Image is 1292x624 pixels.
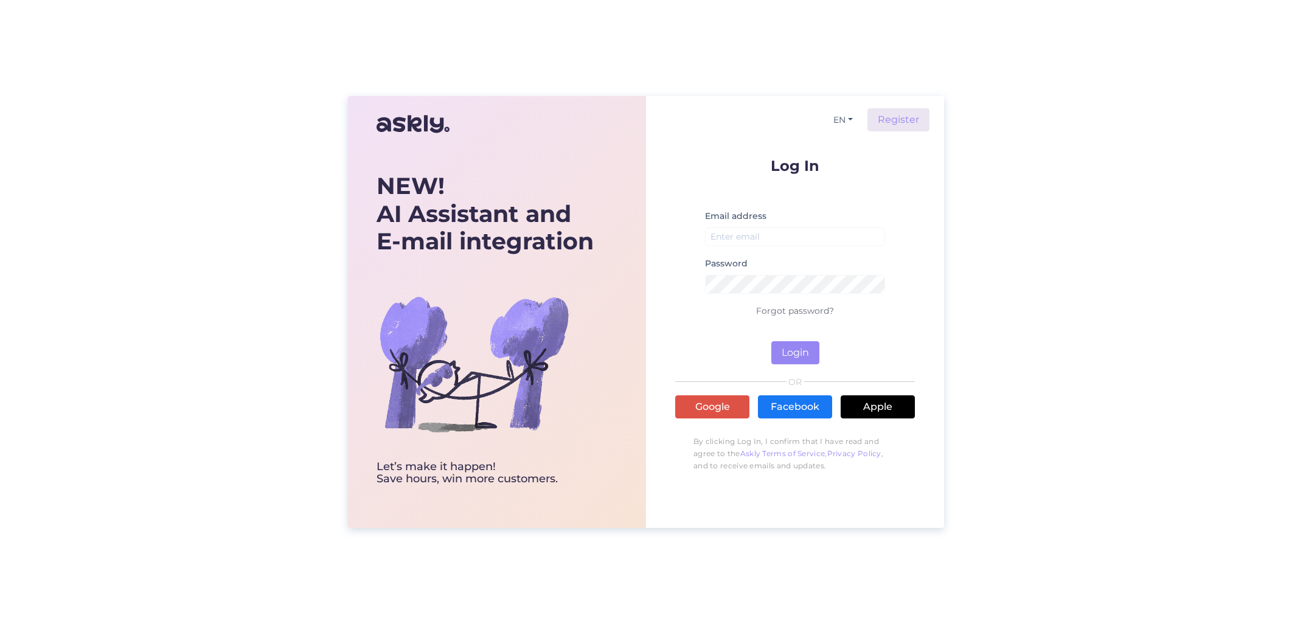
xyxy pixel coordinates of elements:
label: Email address [705,210,766,223]
input: Enter email [705,227,885,246]
a: Apple [841,395,915,418]
p: Log In [675,158,915,173]
a: Facebook [758,395,832,418]
a: Askly Terms of Service [740,449,825,458]
label: Password [705,257,748,270]
a: Google [675,395,749,418]
div: AI Assistant and E-mail integration [377,172,594,255]
p: By clicking Log In, I confirm that I have read and agree to the , , and to receive emails and upd... [675,429,915,478]
a: Register [867,108,929,131]
b: NEW! [377,172,445,200]
div: Let’s make it happen! Save hours, win more customers. [377,461,594,485]
button: EN [828,111,858,129]
a: Privacy Policy [827,449,881,458]
img: Askly [377,109,450,139]
img: bg-askly [377,266,571,461]
a: Forgot password? [756,305,834,316]
span: OR [787,378,804,386]
button: Login [771,341,819,364]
